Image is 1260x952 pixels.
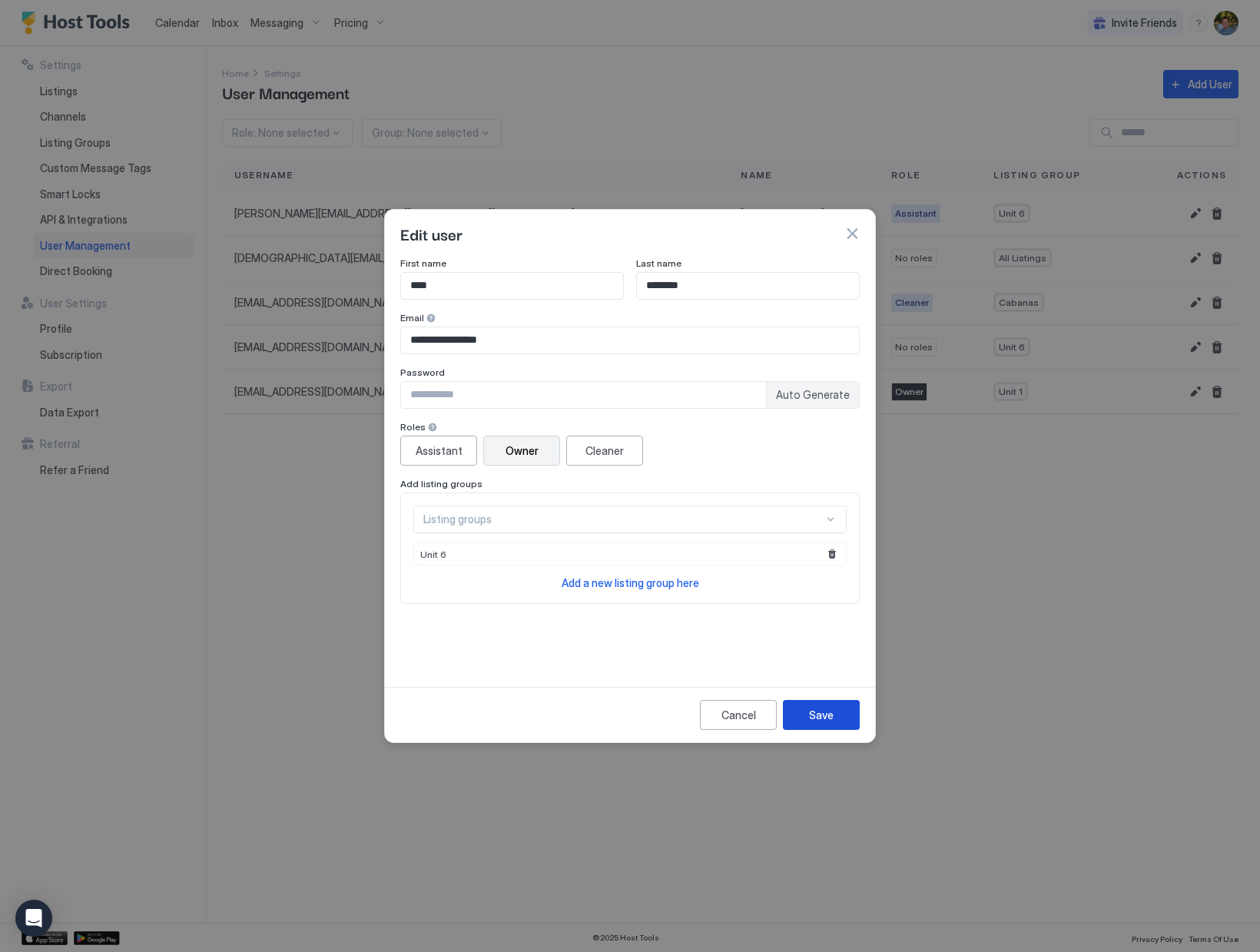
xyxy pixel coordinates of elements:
span: Roles [400,421,426,433]
input: Input Field [401,273,623,299]
div: Cancel [721,707,756,723]
button: Cleaner [566,436,643,466]
button: Owner [483,436,560,466]
span: Unit 6 [420,549,446,560]
div: Listing groups [423,512,824,526]
button: Remove [824,546,840,562]
span: Add listing groups [400,478,482,489]
input: Input Field [401,327,859,353]
input: Input Field [401,382,766,408]
div: Owner [506,443,539,459]
div: Open Intercom Messenger [15,900,52,937]
span: Auto Generate [776,388,850,402]
input: Input Field [637,273,859,299]
span: Add a new listing group here [562,576,699,589]
span: First name [400,257,446,269]
button: Cancel [700,700,777,730]
span: Email [400,312,424,323]
span: Password [400,367,445,378]
div: Assistant [416,443,463,459]
div: Save [809,707,834,723]
span: Last name [636,257,681,269]
span: Edit user [400,222,463,245]
div: Cleaner [585,443,624,459]
button: Assistant [400,436,477,466]
a: Add a new listing group here [562,575,699,591]
button: Save [783,700,860,730]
